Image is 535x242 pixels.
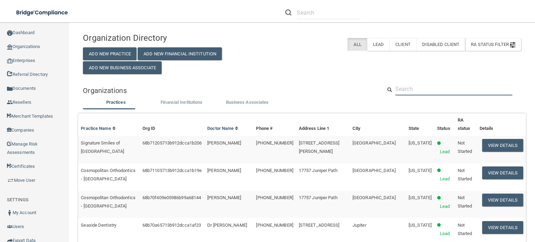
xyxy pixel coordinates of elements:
[7,86,13,92] img: icon-documents.8dae5593.png
[352,168,396,173] span: [GEOGRAPHIC_DATA]
[299,168,338,173] span: 17757 Juniper Path
[350,113,406,136] th: City
[142,168,202,173] span: 68b71105713b912dcca1b19e
[440,148,450,156] p: Lead
[458,140,472,154] span: Not Started
[348,38,367,51] label: All
[81,126,116,131] a: Practice Name
[256,223,293,228] span: [PHONE_NUMBER]
[81,140,124,154] span: Signature Smiles of [GEOGRAPHIC_DATA]
[161,100,202,105] span: Financial Institutions
[477,113,526,136] th: Details
[440,175,450,183] p: Lead
[207,126,239,131] a: Doctor Name
[253,113,296,136] th: Phone #
[207,195,241,200] span: [PERSON_NAME]
[297,6,360,19] input: Search
[458,168,472,181] span: Not Started
[416,38,465,51] label: Disabled Client
[226,100,269,105] span: Business Associates
[83,47,137,60] button: Add New Practice
[215,98,280,108] li: Business Associate
[256,140,293,146] span: [PHONE_NUMBER]
[149,98,215,108] li: Financial Institutions
[434,113,455,136] th: Status
[256,168,293,173] span: [PHONE_NUMBER]
[207,140,241,146] span: [PERSON_NAME]
[81,195,135,209] span: Cosmopolitan Orthodontics - [GEOGRAPHIC_DATA]
[458,223,472,236] span: Not Started
[10,6,75,20] img: bridge_compliance_login_screen.278c3ca4.svg
[296,113,350,136] th: Address Line 1
[299,223,340,228] span: [STREET_ADDRESS]
[106,100,126,105] span: Practices
[152,98,211,107] label: Financial Institutions
[142,223,201,228] span: 68b70a65713b912dcca1af23
[482,221,523,234] button: View Details
[409,223,432,228] span: [US_STATE]
[7,58,13,63] img: enterprise.0d942306.png
[389,38,416,51] label: Client
[482,166,523,179] button: View Details
[455,113,477,136] th: RA status
[352,140,396,146] span: [GEOGRAPHIC_DATA]
[83,33,222,42] h4: Organization Directory
[510,42,515,48] img: icon-filter@2x.21656d0b.png
[7,100,13,105] img: ic_reseller.de258add.png
[81,223,116,228] span: Seaside Dentistry
[352,223,366,228] span: Jupiter
[7,224,13,229] img: icon-users.e205127d.png
[299,195,338,200] span: 17757 Juniper Path
[207,223,247,228] span: Dr [PERSON_NAME]
[409,195,432,200] span: [US_STATE]
[7,210,13,216] img: ic_user_dark.df1a06c3.png
[7,44,13,50] img: organization-icon.f8decf85.png
[409,140,432,146] span: [US_STATE]
[395,83,512,95] input: Search
[142,140,202,146] span: 68b71205713b912dcca1b206
[83,87,371,94] h5: Organizations
[415,193,527,220] iframe: Drift Widget Chat Controller
[406,113,434,136] th: State
[218,98,277,107] label: Business Associates
[83,61,162,74] button: Add New Business Associate
[138,47,222,60] button: Add New Financial Institution
[140,113,204,136] th: Org ID
[7,196,29,204] label: SETTINGS
[471,42,515,47] span: RA Status Filter
[299,140,340,154] span: [STREET_ADDRESS][PERSON_NAME]
[83,98,149,108] li: Practices
[7,30,13,36] img: ic_dashboard_dark.d01f4a41.png
[482,139,523,152] button: View Details
[409,168,432,173] span: [US_STATE]
[352,195,396,200] span: [GEOGRAPHIC_DATA]
[367,38,389,51] label: Lead
[285,9,292,16] img: ic-search.3b580494.png
[207,168,241,173] span: [PERSON_NAME]
[86,98,145,107] label: Practices
[142,195,201,200] span: 68b70f409e05986b99a68144
[7,177,14,184] img: briefcase.64adab9b.png
[440,229,450,238] p: Lead
[256,195,293,200] span: [PHONE_NUMBER]
[81,168,135,181] span: Cosmopolitan Orthodontics - [GEOGRAPHIC_DATA]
